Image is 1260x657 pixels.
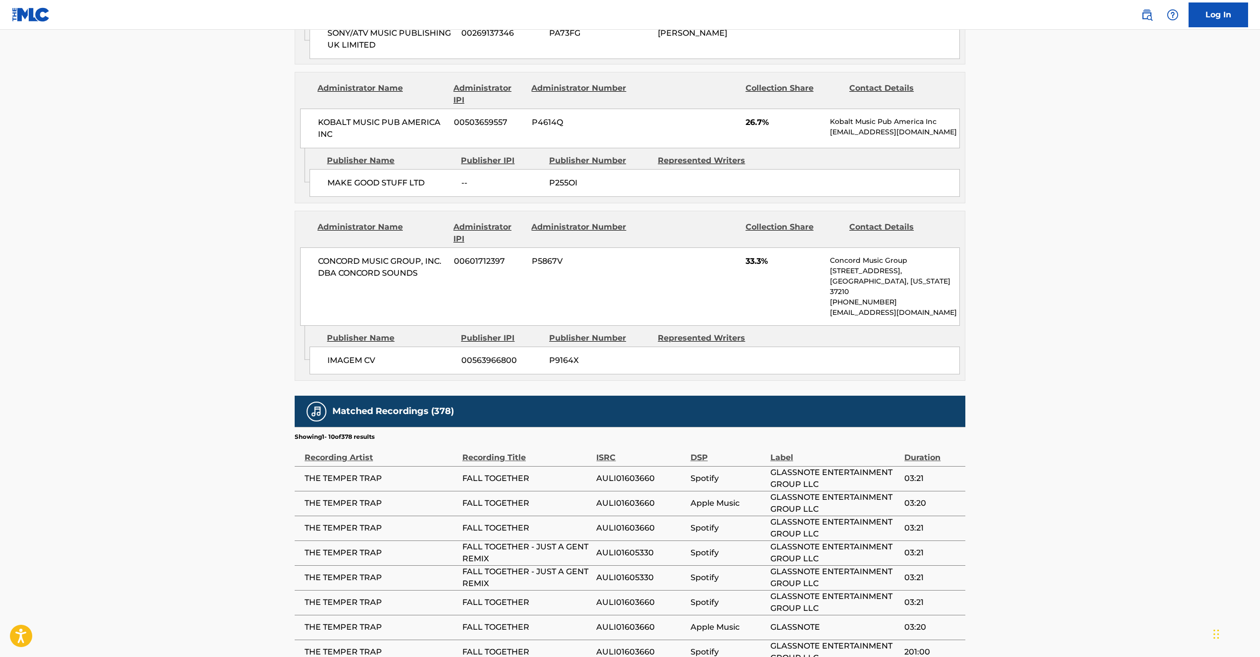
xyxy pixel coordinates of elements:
[904,473,960,484] span: 03:21
[332,406,454,417] h5: Matched Recordings (378)
[596,597,685,608] span: AULI01603660
[770,621,899,633] span: GLASSNOTE
[830,307,959,318] p: [EMAIL_ADDRESS][DOMAIN_NAME]
[327,355,454,366] span: IMAGEM CV
[904,572,960,584] span: 03:21
[549,27,650,39] span: PA73FG
[1163,5,1183,25] div: Help
[462,621,591,633] span: FALL TOGETHER
[453,221,524,245] div: Administrator IPI
[317,221,446,245] div: Administrator Name
[305,441,457,464] div: Recording Artist
[461,177,542,189] span: --
[770,491,899,515] span: GLASSNOTE ENTERTAINMENT GROUP LLC
[830,276,959,297] p: [GEOGRAPHIC_DATA], [US_STATE] 37210
[532,117,628,128] span: P4614Q
[462,441,591,464] div: Recording Title
[596,522,685,534] span: AULI01603660
[1213,619,1219,649] div: Drag
[596,441,685,464] div: ISRC
[830,297,959,307] p: [PHONE_NUMBER]
[305,522,457,534] span: THE TEMPER TRAP
[454,117,524,128] span: 00503659557
[830,117,959,127] p: Kobalt Music Pub America Inc
[1141,9,1153,21] img: search
[746,221,842,245] div: Collection Share
[1210,609,1260,657] iframe: Chat Widget
[830,127,959,137] p: [EMAIL_ADDRESS][DOMAIN_NAME]
[770,591,899,614] span: GLASSNOTE ENTERTAINMENT GROUP LLC
[462,473,591,484] span: FALL TOGETHER
[830,266,959,276] p: [STREET_ADDRESS],
[318,255,446,279] span: CONCORD MUSIC GROUP, INC. DBA CONCORD SOUNDS
[691,621,765,633] span: Apple Music
[691,597,765,608] span: Spotify
[311,406,322,418] img: Matched Recordings
[327,177,454,189] span: MAKE GOOD STUFF LTD
[596,547,685,559] span: AULI01605330
[904,522,960,534] span: 03:21
[770,541,899,565] span: GLASSNOTE ENTERTAINMENT GROUP LLC
[462,522,591,534] span: FALL TOGETHER
[462,541,591,565] span: FALL TOGETHER - JUST A GENT REMIX
[462,566,591,590] span: FALL TOGETHER - JUST A GENT REMIX
[596,621,685,633] span: AULI01603660
[746,117,822,128] span: 26.7%
[691,547,765,559] span: Spotify
[531,82,628,106] div: Administrator Number
[453,82,524,106] div: Administrator IPI
[549,355,650,366] span: P9164X
[691,441,765,464] div: DSP
[904,497,960,509] span: 03:20
[658,28,727,38] span: [PERSON_NAME]
[904,441,960,464] div: Duration
[532,255,628,267] span: P5867V
[305,572,457,584] span: THE TEMPER TRAP
[746,255,822,267] span: 33.3%
[12,7,50,22] img: MLC Logo
[549,177,650,189] span: P255OI
[549,155,650,167] div: Publisher Number
[691,497,765,509] span: Apple Music
[327,27,454,51] span: SONY/ATV MUSIC PUBLISHING UK LIMITED
[549,332,650,344] div: Publisher Number
[770,441,899,464] div: Label
[658,332,759,344] div: Represented Writers
[461,355,542,366] span: 00563966800
[691,473,765,484] span: Spotify
[770,467,899,490] span: GLASSNOTE ENTERTAINMENT GROUP LLC
[531,221,628,245] div: Administrator Number
[305,497,457,509] span: THE TEMPER TRAP
[596,572,685,584] span: AULI01605330
[770,566,899,590] span: GLASSNOTE ENTERTAINMENT GROUP LLC
[461,27,542,39] span: 00269137346
[904,547,960,559] span: 03:21
[596,473,685,484] span: AULI01603660
[305,597,457,608] span: THE TEMPER TRAP
[461,155,542,167] div: Publisher IPI
[327,155,453,167] div: Publisher Name
[849,221,945,245] div: Contact Details
[317,82,446,106] div: Administrator Name
[295,432,375,441] p: Showing 1 - 10 of 378 results
[1189,2,1248,27] a: Log In
[305,621,457,633] span: THE TEMPER TRAP
[746,82,842,106] div: Collection Share
[454,255,524,267] span: 00601712397
[691,522,765,534] span: Spotify
[849,82,945,106] div: Contact Details
[904,597,960,608] span: 03:21
[904,621,960,633] span: 03:20
[305,473,457,484] span: THE TEMPER TRAP
[462,597,591,608] span: FALL TOGETHER
[658,155,759,167] div: Represented Writers
[1137,5,1157,25] a: Public Search
[830,255,959,266] p: Concord Music Group
[462,497,591,509] span: FALL TOGETHER
[305,547,457,559] span: THE TEMPER TRAP
[596,497,685,509] span: AULI01603660
[1167,9,1179,21] img: help
[770,516,899,540] span: GLASSNOTE ENTERTAINMENT GROUP LLC
[327,332,453,344] div: Publisher Name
